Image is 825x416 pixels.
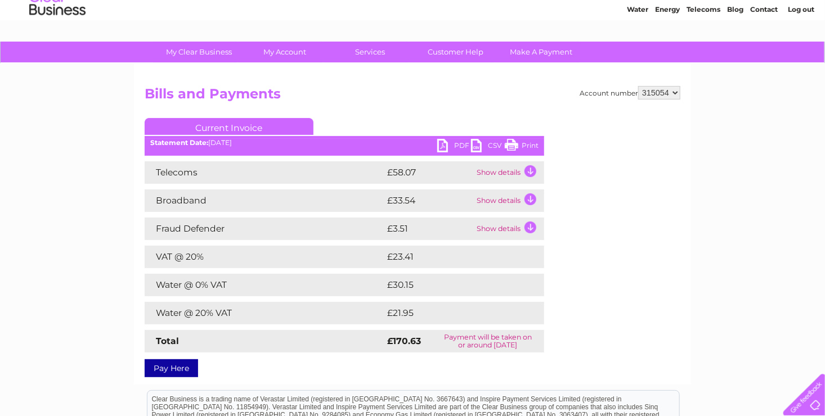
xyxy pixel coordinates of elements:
td: Show details [474,189,544,212]
a: 0333 014 3131 [613,6,691,20]
a: Pay Here [145,359,198,377]
a: Make A Payment [495,42,588,62]
a: Contact [750,48,778,56]
td: £30.15 [384,274,521,296]
td: Water @ 0% VAT [145,274,384,296]
a: Customer Help [410,42,503,62]
td: Water @ 20% VAT [145,302,384,324]
td: £23.41 [384,246,521,268]
a: Water [627,48,648,56]
a: Current Invoice [145,118,313,135]
a: PDF [437,139,471,155]
a: Energy [655,48,680,56]
strong: Total [156,336,179,346]
a: My Account [239,42,331,62]
td: Telecoms [145,161,384,184]
a: Blog [727,48,743,56]
td: Fraud Defender [145,218,384,240]
td: £33.54 [384,189,474,212]
td: Payment will be taken on or around [DATE] [432,330,544,352]
div: Account number [580,86,680,100]
div: [DATE] [145,139,544,147]
td: Broadband [145,189,384,212]
a: Telecoms [687,48,720,56]
a: CSV [471,139,505,155]
div: Clear Business is a trading name of Verastar Limited (registered in [GEOGRAPHIC_DATA] No. 3667643... [147,6,679,55]
a: Log out [788,48,814,56]
td: £3.51 [384,218,474,240]
strong: £170.63 [387,336,421,346]
img: logo.png [29,29,86,64]
a: Services [324,42,417,62]
a: Print [505,139,539,155]
h2: Bills and Payments [145,86,680,107]
b: Statement Date: [150,138,208,147]
td: Show details [474,161,544,184]
a: My Clear Business [153,42,246,62]
td: £58.07 [384,161,474,184]
td: £21.95 [384,302,521,324]
td: Show details [474,218,544,240]
td: VAT @ 20% [145,246,384,268]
